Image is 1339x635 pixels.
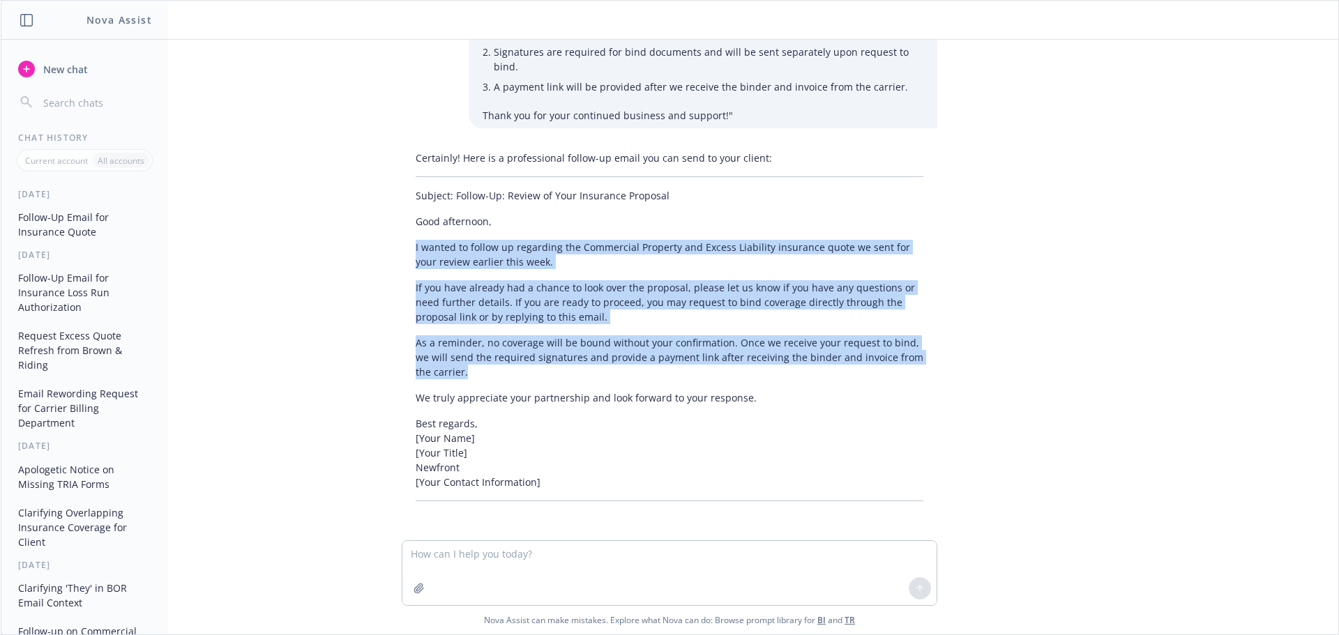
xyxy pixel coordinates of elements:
[13,576,157,614] button: Clarifying 'They' in BOR Email Context
[13,382,157,434] button: Email Rewording Request for Carrier Billing Department
[416,214,923,229] p: Good afternoon,
[416,151,923,165] p: Certainly! Here is a professional follow-up email you can send to your client:
[1,440,168,452] div: [DATE]
[416,280,923,324] p: If you have already had a chance to look over the proposal, please let us know if you have any qu...
[1,188,168,200] div: [DATE]
[1,249,168,261] div: [DATE]
[13,206,157,243] button: Follow-Up Email for Insurance Quote
[416,416,923,489] p: Best regards, [Your Name] [Your Title] Newfront [Your Contact Information]
[1,559,168,571] div: [DATE]
[40,62,88,77] span: New chat
[416,390,923,405] p: We truly appreciate your partnership and look forward to your response.
[13,501,157,553] button: Clarifying Overlapping Insurance Coverage for Client
[416,335,923,379] p: As a reminder, no coverage will be bound without your confirmation. Once we receive your request ...
[86,13,152,27] h1: Nova Assist
[40,93,151,112] input: Search chats
[1,132,168,144] div: Chat History
[13,324,157,376] button: Request Excess Quote Refresh from Brown & Riding
[98,155,144,167] p: All accounts
[494,42,923,77] li: Signatures are required for bind documents and will be sent separately upon request to bind.
[845,614,855,626] a: TR
[494,77,923,97] li: A payment link will be provided after we receive the binder and invoice from the carrier.
[483,108,923,123] p: Thank you for your continued business and support!"
[6,606,1333,634] span: Nova Assist can make mistakes. Explore what Nova can do: Browse prompt library for and
[13,56,157,82] button: New chat
[13,458,157,496] button: Apologetic Notice on Missing TRIA Forms
[416,240,923,269] p: I wanted to follow up regarding the Commercial Property and Excess Liability insurance quote we s...
[13,266,157,319] button: Follow-Up Email for Insurance Loss Run Authorization
[817,614,826,626] a: BI
[25,155,88,167] p: Current account
[416,188,923,203] p: Subject: Follow-Up: Review of Your Insurance Proposal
